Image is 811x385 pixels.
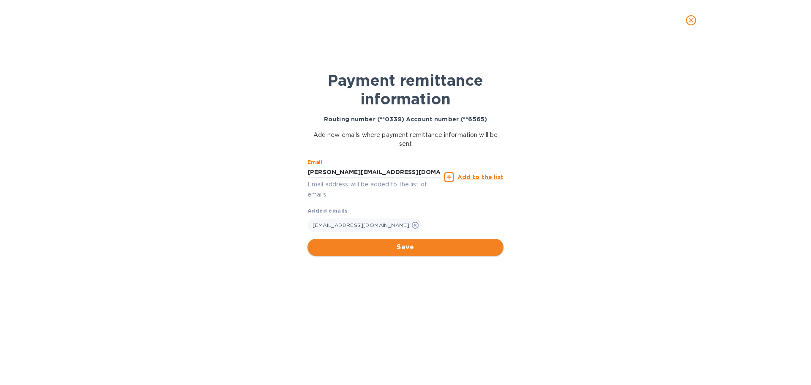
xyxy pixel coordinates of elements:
button: Save [308,239,503,256]
div: [EMAIL_ADDRESS][DOMAIN_NAME] [308,218,421,232]
b: Added emails [308,208,348,214]
span: [EMAIL_ADDRESS][DOMAIN_NAME] [313,222,409,228]
p: Email address will be added to the list of emails [308,180,441,199]
label: Email [308,160,322,165]
button: close [681,10,701,30]
p: Add new emails where payment remittance information will be sent [308,131,503,148]
b: Payment remittance information [328,71,483,108]
b: Routing number (**0339) Account number (**6565) [324,116,487,123]
input: Enter email [308,166,441,179]
u: Add to the list [457,174,503,180]
span: Save [314,242,497,252]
